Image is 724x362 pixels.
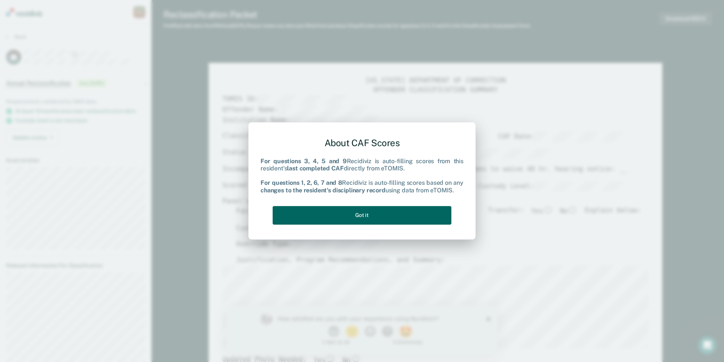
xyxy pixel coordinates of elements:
div: 1 - Not at all [51,34,123,39]
button: 5 [172,20,188,32]
b: last completed CAF [287,165,343,172]
button: 4 [155,20,169,32]
b: changes to the resident's disciplinary record [261,187,385,194]
button: 2 [119,20,134,32]
div: How satisfied are you with your experience using Recidiviz? [51,10,226,17]
div: About CAF Scores [261,131,463,154]
div: Close survey [260,11,264,16]
img: Profile image for Kim [33,8,45,20]
b: For questions 3, 4, 5 and 9 [261,158,347,165]
b: For questions 1, 2, 6, 7 and 8 [261,179,342,187]
div: 5 - Extremely [166,34,238,39]
button: Got it [273,206,451,225]
button: 3 [138,20,151,32]
div: Recidiviz is auto-filling scores from this resident's directly from eTOMIS. Recidiviz is auto-fil... [261,158,463,194]
button: 1 [101,20,115,32]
